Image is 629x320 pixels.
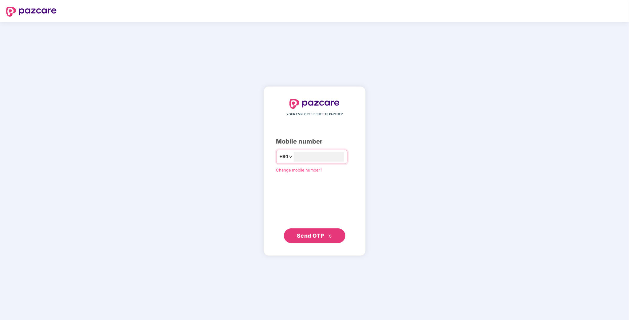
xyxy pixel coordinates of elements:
span: double-right [328,234,332,238]
span: Send OTP [297,232,324,239]
button: Send OTPdouble-right [284,228,345,243]
span: +91 [280,153,289,160]
span: down [289,155,293,159]
a: Change mobile number? [276,168,323,172]
img: logo [6,7,57,17]
div: Mobile number [276,137,353,146]
span: YOUR EMPLOYEE BENEFITS PARTNER [286,112,343,117]
img: logo [289,99,340,109]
